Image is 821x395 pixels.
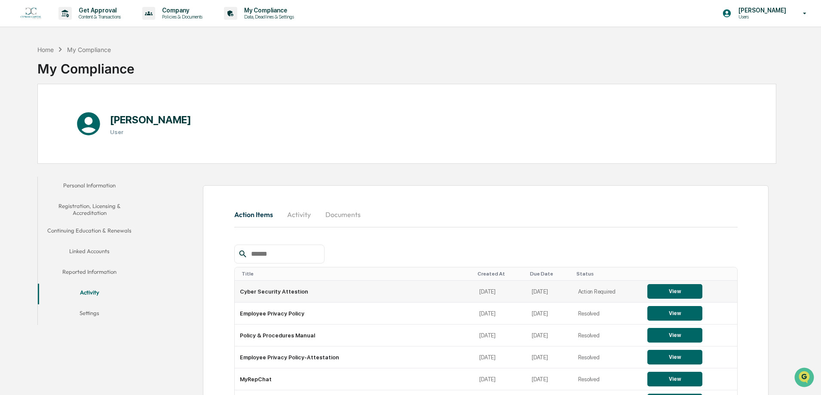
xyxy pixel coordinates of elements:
[59,105,110,120] a: 🗄️Attestations
[72,14,125,20] p: Content & Transactions
[647,354,702,360] a: View
[647,310,702,316] a: View
[527,346,573,368] td: [DATE]
[237,7,298,14] p: My Compliance
[17,125,54,133] span: Data Lookup
[573,346,642,368] td: Resolved
[280,204,319,225] button: Activity
[478,271,523,277] div: Toggle SortBy
[573,303,642,325] td: Resolved
[576,271,639,277] div: Toggle SortBy
[38,304,141,325] button: Settings
[647,376,702,382] a: View
[38,177,141,325] div: secondary tabs example
[235,303,475,325] td: Employee Privacy Policy
[71,108,107,117] span: Attestations
[573,368,642,390] td: Resolved
[647,332,702,338] a: View
[647,284,702,299] button: View
[235,281,475,303] td: Cyber Security Attestion
[319,204,368,225] button: Documents
[62,109,69,116] div: 🗄️
[110,129,191,135] h3: User
[38,284,141,304] button: Activity
[732,14,790,20] p: Users
[793,367,817,390] iframe: Open customer support
[527,368,573,390] td: [DATE]
[242,271,471,277] div: Toggle SortBy
[61,145,104,152] a: Powered byPylon
[155,14,207,20] p: Policies & Documents
[647,328,702,343] button: View
[5,105,59,120] a: 🖐️Preclearance
[9,109,15,116] div: 🖐️
[38,222,141,242] button: Continuing Education & Renewals
[38,177,141,197] button: Personal Information
[474,281,527,303] td: [DATE]
[38,197,141,222] button: Registration, Licensing & Accreditation
[9,18,156,32] p: How can we help?
[527,281,573,303] td: [DATE]
[235,368,475,390] td: MyRepChat
[573,281,642,303] td: Action Required
[649,271,734,277] div: Toggle SortBy
[9,126,15,132] div: 🔎
[17,108,55,117] span: Preclearance
[530,271,569,277] div: Toggle SortBy
[235,346,475,368] td: Employee Privacy Policy-Attestation
[37,54,135,77] div: My Compliance
[9,66,24,81] img: 1746055101610-c473b297-6a78-478c-a979-82029cc54cd1
[573,325,642,346] td: Resolved
[37,46,54,53] div: Home
[38,263,141,284] button: Reported Information
[647,306,702,321] button: View
[234,204,280,225] button: Action Items
[38,242,141,263] button: Linked Accounts
[474,368,527,390] td: [DATE]
[474,303,527,325] td: [DATE]
[5,121,58,137] a: 🔎Data Lookup
[146,68,156,79] button: Start new chat
[21,8,41,19] img: logo
[72,7,125,14] p: Get Approval
[86,146,104,152] span: Pylon
[29,66,141,74] div: Start new chat
[155,7,207,14] p: Company
[67,46,111,53] div: My Compliance
[237,14,298,20] p: Data, Deadlines & Settings
[647,372,702,386] button: View
[110,113,191,126] h1: [PERSON_NAME]
[235,325,475,346] td: Policy & Procedures Manual
[234,204,738,225] div: secondary tabs example
[647,288,702,294] a: View
[474,346,527,368] td: [DATE]
[29,74,109,81] div: We're available if you need us!
[527,325,573,346] td: [DATE]
[732,7,790,14] p: [PERSON_NAME]
[22,39,142,48] input: Clear
[474,325,527,346] td: [DATE]
[647,350,702,364] button: View
[527,303,573,325] td: [DATE]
